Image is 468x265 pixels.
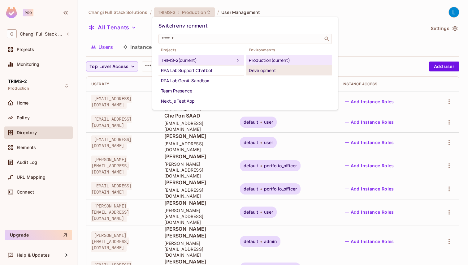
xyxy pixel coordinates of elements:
div: Next.js Test App [161,97,241,105]
span: Environments [246,48,332,53]
div: RPA Lab Support Chatbot [161,67,241,74]
div: Production (current) [249,57,329,64]
div: Team Presence [161,87,241,95]
div: Development [249,67,329,74]
span: Projects [158,48,244,53]
div: TRIMS-2 (current) [161,57,234,64]
span: Switch environment [158,22,208,29]
div: RPA Lab GenAI Sandbox [161,77,241,84]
